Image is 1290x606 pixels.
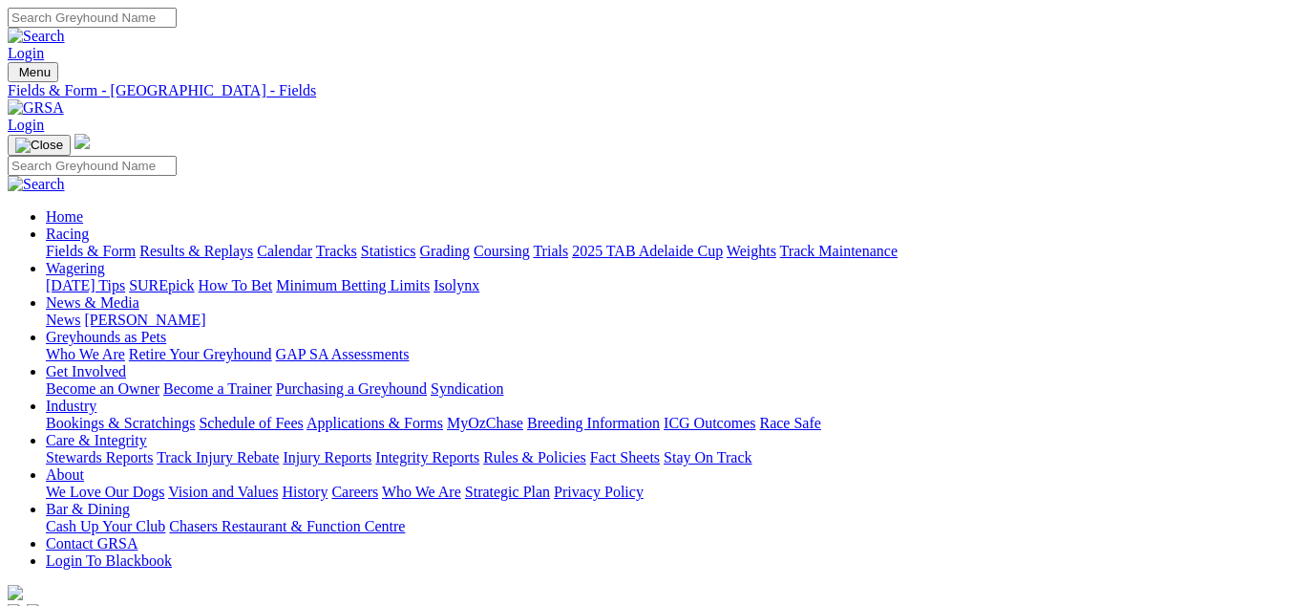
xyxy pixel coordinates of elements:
div: News & Media [46,312,1282,329]
a: Careers [331,484,378,500]
img: GRSA [8,99,64,117]
a: Coursing [474,243,530,259]
a: Cash Up Your Club [46,518,165,534]
a: [PERSON_NAME] [84,312,205,328]
a: Retire Your Greyhound [129,346,272,362]
a: Who We Are [382,484,461,500]
a: Bookings & Scratchings [46,415,195,431]
a: Minimum Betting Limits [276,277,430,293]
a: Industry [46,398,96,414]
a: Rules & Policies [483,449,586,465]
a: News & Media [46,294,139,311]
button: Toggle navigation [8,135,71,156]
a: Login [8,117,44,133]
a: Greyhounds as Pets [46,329,166,345]
a: Track Injury Rebate [157,449,279,465]
a: Login To Blackbook [46,552,172,569]
a: Fields & Form [46,243,136,259]
a: Stewards Reports [46,449,153,465]
a: Contact GRSA [46,535,137,552]
a: We Love Our Dogs [46,484,164,500]
a: Strategic Plan [465,484,550,500]
a: Privacy Policy [554,484,644,500]
a: Syndication [431,380,503,397]
div: Get Involved [46,380,1282,398]
a: News [46,312,80,328]
a: Isolynx [434,277,479,293]
a: Bar & Dining [46,501,130,517]
a: Breeding Information [527,415,660,431]
input: Search [8,156,177,176]
a: Chasers Restaurant & Function Centre [169,518,405,534]
a: Racing [46,226,89,242]
a: Become a Trainer [163,380,272,397]
a: How To Bet [199,277,273,293]
a: Integrity Reports [375,449,479,465]
a: ICG Outcomes [664,415,755,431]
a: Statistics [361,243,416,259]
a: About [46,466,84,483]
a: Home [46,208,83,225]
a: Become an Owner [46,380,159,397]
a: Tracks [316,243,357,259]
a: Weights [727,243,776,259]
img: Search [8,176,65,193]
a: MyOzChase [447,415,523,431]
img: Search [8,28,65,45]
a: Purchasing a Greyhound [276,380,427,397]
a: SUREpick [129,277,194,293]
a: Stay On Track [664,449,751,465]
div: About [46,484,1282,501]
a: Vision and Values [168,484,278,500]
a: Applications & Forms [307,415,443,431]
a: Results & Replays [139,243,253,259]
div: Racing [46,243,1282,260]
a: Track Maintenance [780,243,898,259]
a: Login [8,45,44,61]
a: Who We Are [46,346,125,362]
div: Care & Integrity [46,449,1282,466]
a: Schedule of Fees [199,415,303,431]
img: logo-grsa-white.png [74,134,90,149]
a: Wagering [46,260,105,276]
img: logo-grsa-white.png [8,585,23,600]
a: [DATE] Tips [46,277,125,293]
img: Close [15,138,63,153]
div: Greyhounds as Pets [46,346,1282,363]
a: Get Involved [46,363,126,379]
a: Race Safe [759,415,820,431]
button: Toggle navigation [8,62,58,82]
a: GAP SA Assessments [276,346,410,362]
div: Bar & Dining [46,518,1282,535]
a: Fact Sheets [590,449,660,465]
span: Menu [19,65,51,79]
a: Trials [533,243,568,259]
a: Injury Reports [283,449,371,465]
a: Care & Integrity [46,432,147,448]
a: Grading [420,243,470,259]
a: 2025 TAB Adelaide Cup [572,243,723,259]
a: Fields & Form - [GEOGRAPHIC_DATA] - Fields [8,82,1282,99]
a: Calendar [257,243,312,259]
div: Industry [46,415,1282,432]
input: Search [8,8,177,28]
a: History [282,484,328,500]
div: Wagering [46,277,1282,294]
